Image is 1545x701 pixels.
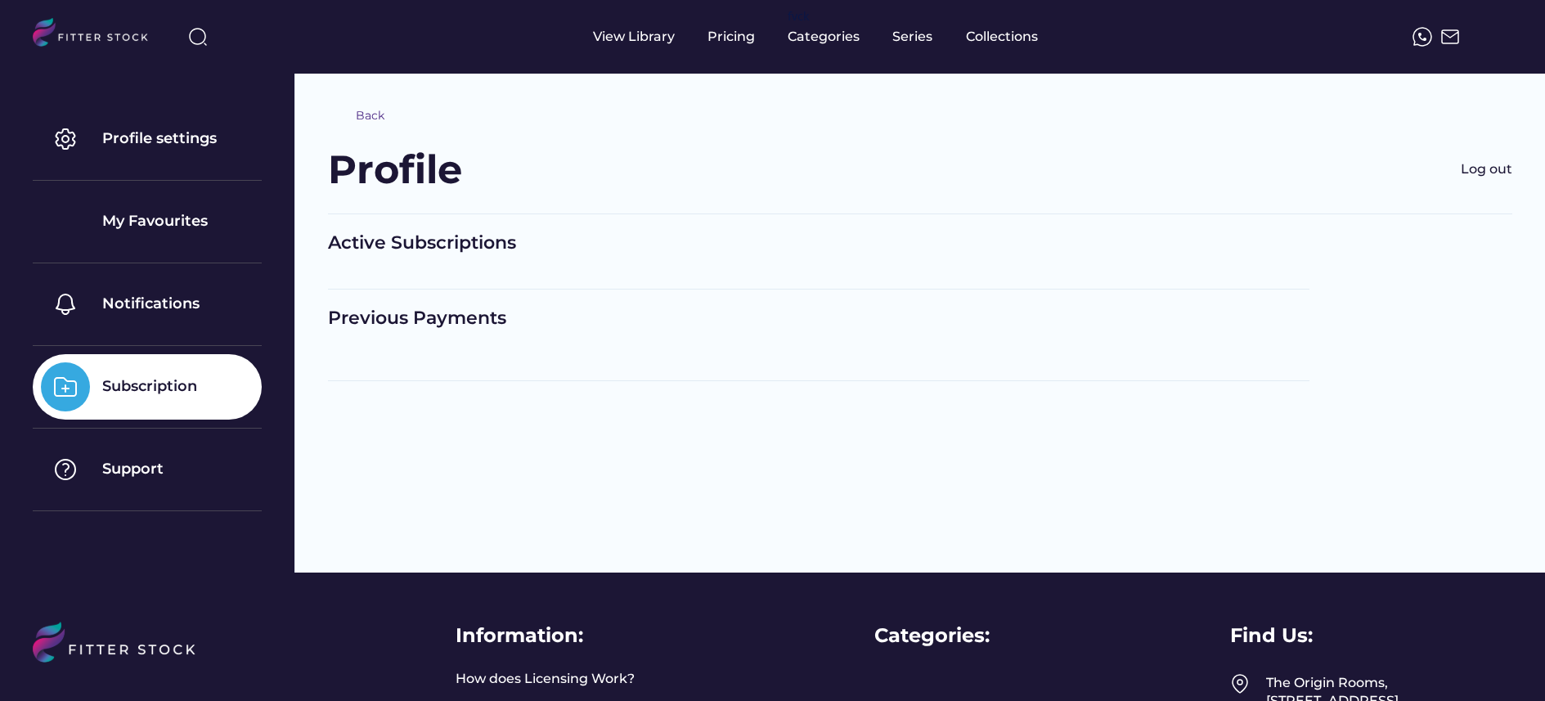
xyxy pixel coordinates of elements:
[328,231,1309,256] div: Active Subscriptions
[1461,160,1512,178] div: Log out
[788,28,860,46] div: Categories
[102,294,200,314] div: Notifications
[874,622,990,649] div: Categories:
[328,142,462,197] div: Profile
[328,306,1309,331] div: Previous Payments
[356,108,384,124] div: Back
[593,28,675,46] div: View Library
[1433,160,1453,180] img: yH5BAEAAAAALAAAAAABAAEAAAIBRAA7
[33,18,162,52] img: LOGO.svg
[41,362,90,411] img: Group%201000002325%20%288%29.svg
[707,28,755,46] div: Pricing
[328,106,348,126] img: yH5BAEAAAAALAAAAAABAAEAAAIBRAA7
[1440,27,1460,47] img: Frame%2051.svg
[1484,27,1504,47] img: yH5BAEAAAAALAAAAAABAAEAAAIBRAA7
[102,376,197,397] div: Subscription
[102,128,217,149] div: Profile settings
[41,197,90,246] img: yH5BAEAAAAALAAAAAABAAEAAAIBRAA7
[892,28,933,46] div: Series
[788,8,809,25] div: fvck
[102,459,164,479] div: Support
[1413,27,1432,47] img: meteor-icons_whatsapp%20%281%29.svg
[456,622,583,649] div: Information:
[41,445,90,494] img: Group%201000002325%20%287%29.svg
[188,27,208,47] img: search-normal%203.svg
[41,280,90,329] img: Group%201000002325%20%284%29.svg
[966,28,1038,46] div: Collections
[1230,622,1313,649] div: Find Us:
[1230,674,1250,694] img: Frame%2049.svg
[456,670,635,688] a: How does Licensing Work?
[41,115,90,164] img: Group%201000002325.svg
[102,211,208,231] div: My Favourites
